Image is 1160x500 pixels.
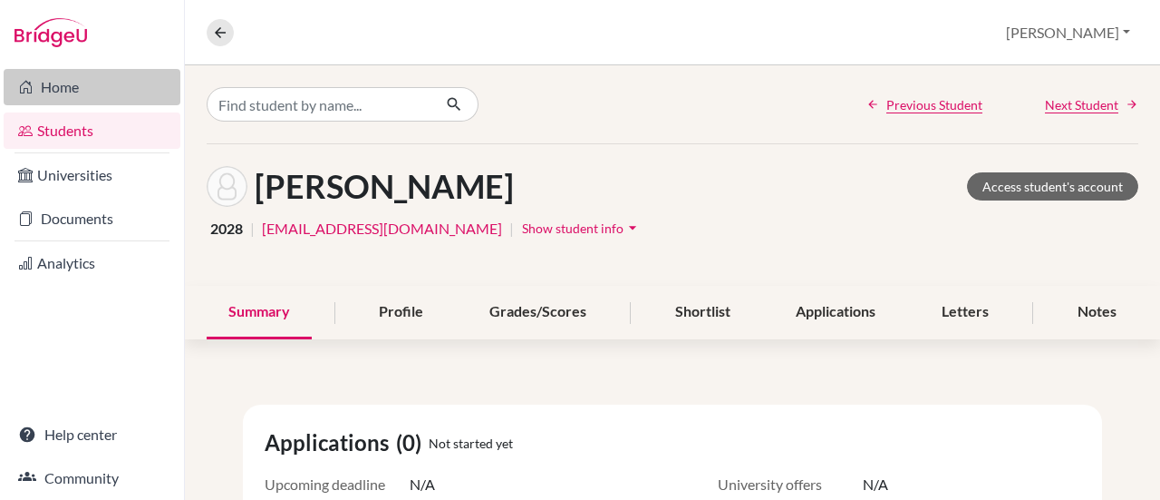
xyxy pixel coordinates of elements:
a: Previous Student [866,95,982,114]
input: Find student by name... [207,87,431,122]
div: Summary [207,286,312,339]
button: Show student infoarrow_drop_down [521,214,643,242]
img: Fernando Aleman's avatar [207,166,247,207]
span: Show student info [522,221,623,236]
a: Access student's account [967,172,1138,201]
i: arrow_drop_down [623,219,642,237]
span: 2028 [210,218,243,240]
span: (0) [396,426,429,459]
a: Home [4,69,180,105]
span: | [509,218,514,240]
span: Upcoming deadline [265,474,410,495]
span: | [250,218,255,240]
a: Universities [4,157,180,193]
a: [EMAIL_ADDRESS][DOMAIN_NAME] [262,218,502,240]
span: N/A [410,474,435,495]
div: Profile [357,286,445,339]
span: Next Student [1045,95,1118,114]
span: Previous Student [886,95,982,114]
div: Applications [774,286,897,339]
h1: [PERSON_NAME] [255,167,514,206]
a: Next Student [1045,95,1138,114]
div: Shortlist [653,286,752,339]
span: University offers [718,474,863,495]
span: Not started yet [429,434,513,453]
img: Bridge-U [14,18,87,47]
span: Applications [265,426,396,459]
a: Help center [4,417,180,453]
button: [PERSON_NAME] [998,15,1138,50]
a: Community [4,460,180,496]
div: Notes [1056,286,1138,339]
a: Documents [4,201,180,237]
div: Letters [920,286,1010,339]
span: N/A [863,474,888,495]
div: Grades/Scores [468,286,608,339]
a: Analytics [4,245,180,281]
a: Students [4,113,180,149]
